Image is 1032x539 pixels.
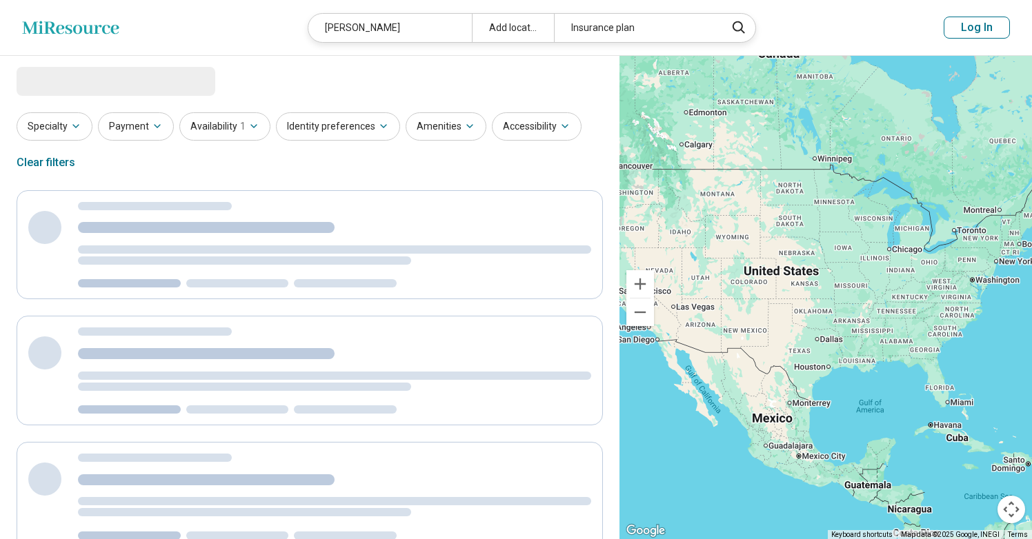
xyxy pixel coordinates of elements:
[944,17,1010,39] button: Log In
[98,112,174,141] button: Payment
[492,112,582,141] button: Accessibility
[626,298,654,326] button: Zoom out
[276,112,400,141] button: Identity preferences
[179,112,270,141] button: Availability1
[17,67,132,94] span: Loading...
[998,496,1025,523] button: Map camera controls
[1008,531,1028,538] a: Terms (opens in new tab)
[17,146,75,179] div: Clear filters
[240,119,246,134] span: 1
[554,14,717,42] div: Insurance plan
[17,112,92,141] button: Specialty
[308,14,472,42] div: [PERSON_NAME]
[472,14,554,42] div: Add location
[406,112,486,141] button: Amenities
[901,531,1000,538] span: Map data ©2025 Google, INEGI
[626,270,654,298] button: Zoom in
